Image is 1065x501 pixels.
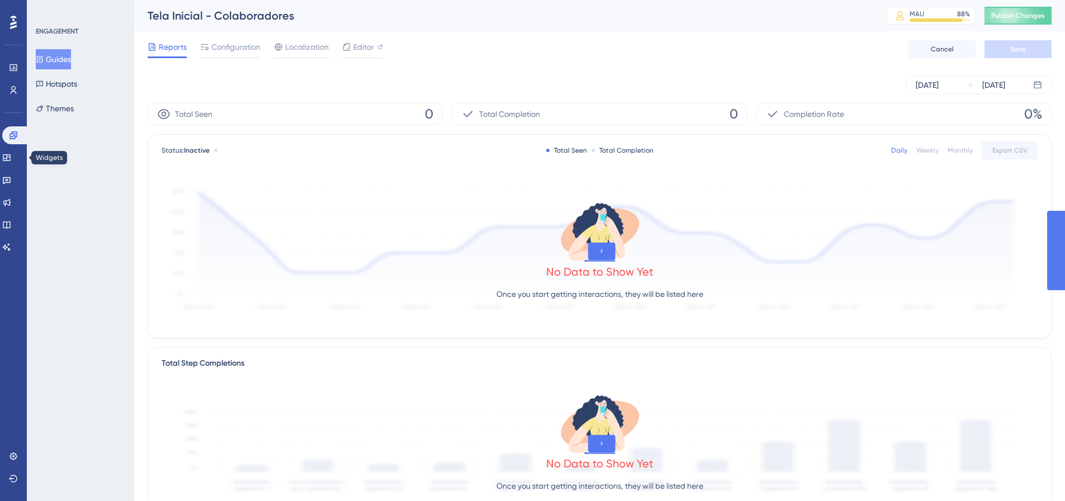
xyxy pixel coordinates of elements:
div: No Data to Show Yet [546,264,654,280]
p: Once you start getting interactions, they will be listed here [496,287,703,301]
span: Status: [162,146,210,155]
button: Hotspots [36,74,77,94]
span: Total Completion [479,107,540,121]
div: [DATE] [982,78,1005,92]
span: Completion Rate [784,107,844,121]
span: 0 [425,105,433,123]
div: MAU [910,10,924,18]
button: Export CSV [982,141,1038,159]
span: 0 [730,105,738,123]
div: Total Completion [591,146,654,155]
div: Monthly [948,146,973,155]
span: Total Seen [175,107,212,121]
span: Cancel [931,45,954,54]
div: No Data to Show Yet [546,456,654,471]
span: Editor [353,40,374,54]
div: Tela Inicial - Colaboradores [148,8,858,23]
span: 0% [1024,105,1042,123]
button: Publish Changes [984,7,1052,25]
button: Guides [36,49,71,69]
div: Weekly [916,146,939,155]
div: Daily [891,146,907,155]
span: Publish Changes [991,11,1045,20]
iframe: UserGuiding AI Assistant Launcher [1018,457,1052,490]
p: Once you start getting interactions, they will be listed here [496,479,703,493]
div: Total Seen [546,146,587,155]
div: [DATE] [916,78,939,92]
button: Cancel [908,40,976,58]
button: Themes [36,98,74,119]
span: Reports [159,40,187,54]
span: Localization [285,40,329,54]
span: Export CSV [992,146,1028,155]
span: Configuration [211,40,261,54]
div: Total Step Completions [162,357,244,370]
span: Save [1010,45,1026,54]
div: ENGAGEMENT [36,27,78,36]
div: 88 % [957,10,970,18]
span: Inactive [184,146,210,154]
button: Save [984,40,1052,58]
